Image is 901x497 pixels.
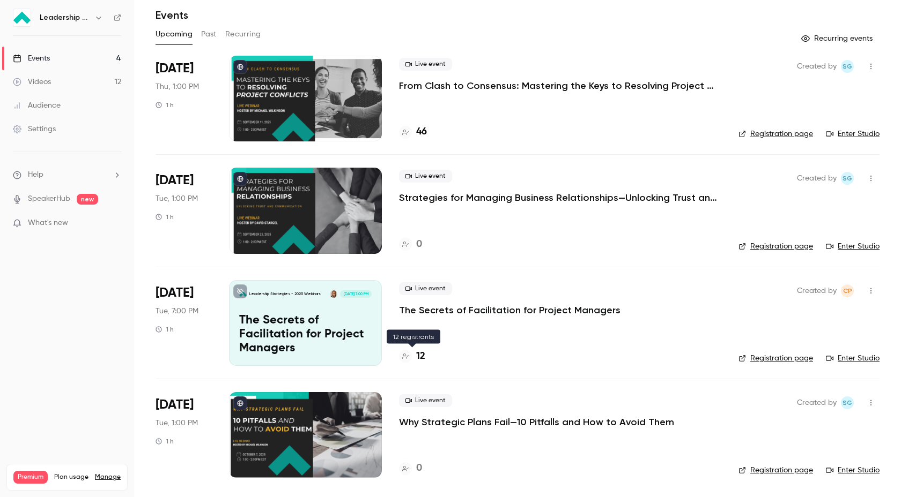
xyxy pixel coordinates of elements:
[797,172,837,185] span: Created by
[416,237,422,252] h4: 0
[13,9,31,26] img: Leadership Strategies - 2025 Webinars
[841,284,854,297] span: Chyenne Pastrana
[156,101,174,109] div: 1 h
[156,325,174,334] div: 1 h
[13,77,51,87] div: Videos
[156,437,174,446] div: 1 h
[156,168,212,253] div: Sep 23 Tue, 1:00 PM (America/New York)
[156,9,188,21] h1: Events
[156,213,174,221] div: 1 h
[156,193,198,204] span: Tue, 1:00 PM
[399,58,452,71] span: Live event
[399,304,621,317] a: The Secrets of Facilitation for Project Managers
[13,471,48,484] span: Premium
[843,172,852,185] span: SG
[399,282,452,295] span: Live event
[399,237,422,252] a: 0
[229,280,382,366] a: The Secrets of Facilitation for Project ManagersLeadership Strategies - 2025 WebinarsMichael Wilk...
[416,349,425,364] h4: 12
[156,81,199,92] span: Thu, 1:00 PM
[28,169,43,180] span: Help
[399,416,674,428] a: Why Strategic Plans Fail—10 Pitfalls and How to Avoid Them
[738,129,813,139] a: Registration page
[156,56,212,141] div: Sep 11 Thu, 1:00 PM (America/New York)
[156,306,198,317] span: Tue, 7:00 PM
[28,217,68,229] span: What's new
[40,12,90,23] h6: Leadership Strategies - 2025 Webinars
[797,284,837,297] span: Created by
[13,169,121,180] li: help-dropdown-opener
[340,290,371,298] span: [DATE] 7:00 PM
[399,349,425,364] a: 12
[738,465,813,476] a: Registration page
[13,124,56,134] div: Settings
[95,473,121,481] a: Manage
[156,172,194,189] span: [DATE]
[54,473,88,481] span: Plan usage
[399,170,452,183] span: Live event
[249,291,321,297] p: Leadership Strategies - 2025 Webinars
[416,125,427,139] h4: 46
[156,418,198,428] span: Tue, 1:00 PM
[797,396,837,409] span: Created by
[843,396,852,409] span: SG
[330,290,337,298] img: Michael Wilkinson, CMF™
[399,191,721,204] a: Strategies for Managing Business Relationships—Unlocking Trust and Communication
[797,60,837,73] span: Created by
[399,461,422,476] a: 0
[156,396,194,413] span: [DATE]
[156,60,194,77] span: [DATE]
[826,353,880,364] a: Enter Studio
[13,100,61,111] div: Audience
[826,129,880,139] a: Enter Studio
[843,60,852,73] span: SG
[28,193,70,205] a: SpeakerHub
[156,280,212,366] div: Sep 30 Tue, 7:00 PM (America/New York)
[225,26,261,43] button: Recurring
[826,241,880,252] a: Enter Studio
[239,314,372,355] p: The Secrets of Facilitation for Project Managers
[796,30,880,47] button: Recurring events
[826,465,880,476] a: Enter Studio
[399,125,427,139] a: 46
[156,26,193,43] button: Upcoming
[841,396,854,409] span: Shay Gant
[77,194,98,205] span: new
[156,284,194,302] span: [DATE]
[841,172,854,185] span: Shay Gant
[841,60,854,73] span: Shay Gant
[738,241,813,252] a: Registration page
[201,26,217,43] button: Past
[13,53,50,64] div: Events
[416,461,422,476] h4: 0
[738,353,813,364] a: Registration page
[156,392,212,478] div: Oct 7 Tue, 1:00 PM (America/New York)
[399,79,721,92] a: From Clash to Consensus: Mastering the Keys to Resolving Project Conflicts
[399,394,452,407] span: Live event
[843,284,852,297] span: CP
